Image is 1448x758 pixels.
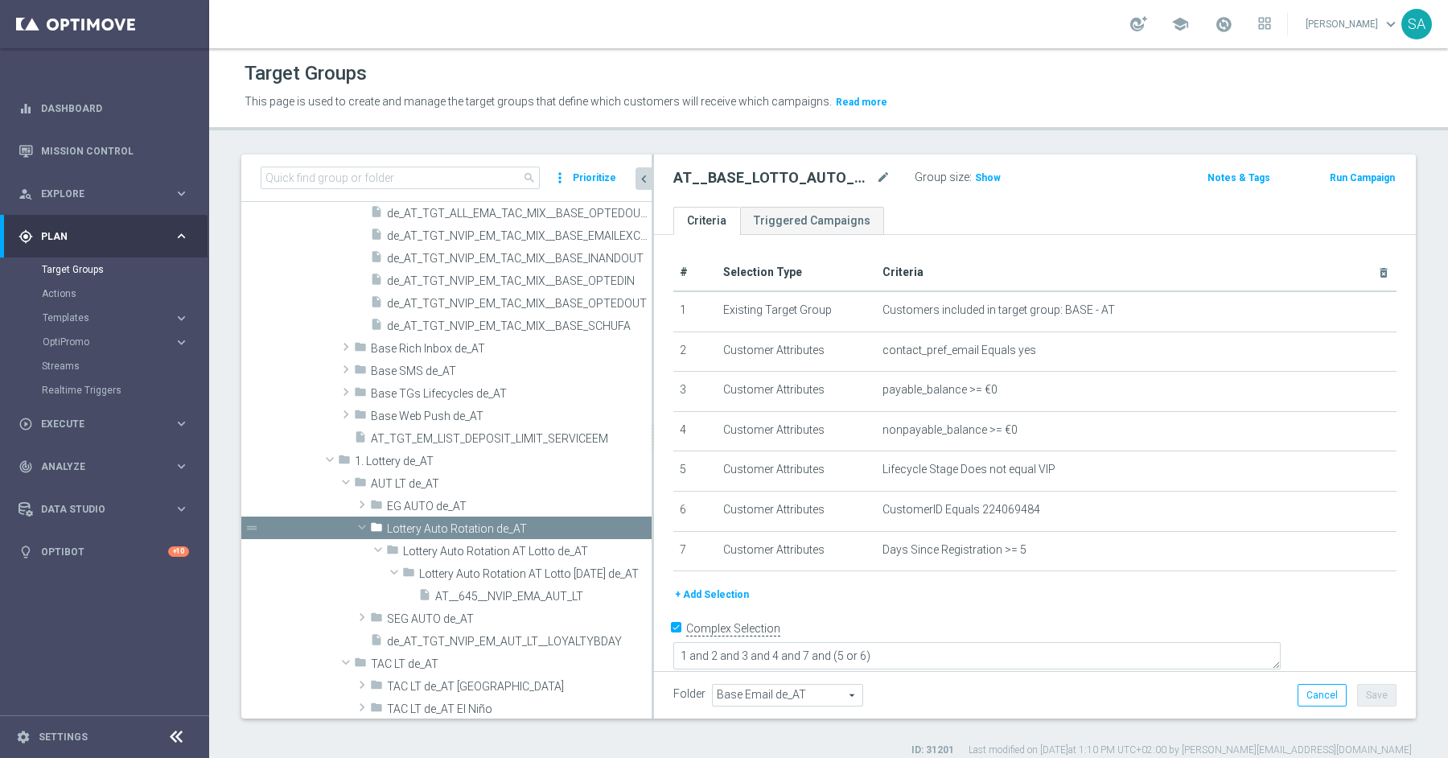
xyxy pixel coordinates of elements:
a: Realtime Triggers [42,384,167,397]
i: folder [354,656,367,674]
div: OptiPromo [42,330,208,354]
div: person_search Explore keyboard_arrow_right [18,187,190,200]
a: Triggered Campaigns [740,207,884,235]
button: equalizer Dashboard [18,102,190,115]
span: EG AUTO de_AT [387,500,652,513]
div: +10 [168,546,189,557]
button: chevron_left [636,167,652,190]
button: Templates keyboard_arrow_right [42,311,190,324]
button: Save [1357,684,1397,707]
span: keyboard_arrow_down [1382,15,1400,33]
span: nonpayable_balance >= €0 [882,423,1018,437]
button: gps_fixed Plan keyboard_arrow_right [18,230,190,243]
span: Lottery Auto Rotation AT Lotto Sunday de_AT [419,567,652,581]
span: contact_pref_email Equals yes [882,344,1036,357]
i: folder [354,476,367,494]
button: Read more [834,93,889,111]
div: Templates [43,313,174,323]
span: Analyze [41,462,174,472]
button: + Add Selection [673,586,751,604]
div: Optibot [19,530,189,573]
div: OptiPromo [43,337,174,347]
i: insert_drive_file [370,250,383,269]
i: settings [16,730,31,744]
a: Actions [42,287,167,300]
a: Dashboard [41,87,189,130]
i: folder [370,611,383,629]
span: Base Web Push de_AT [371,410,652,423]
button: Notes & Tags [1206,169,1272,187]
span: de_AT_TGT_NVIP_EM_TAC_MIX__BASE_OPTEDOUT [387,297,652,311]
i: insert_drive_file [370,295,383,314]
div: Analyze [19,459,174,474]
div: Templates [42,306,208,330]
td: Customer Attributes [717,531,876,571]
button: play_circle_outline Execute keyboard_arrow_right [18,418,190,430]
a: Criteria [673,207,740,235]
i: gps_fixed [19,229,33,244]
span: TAC LT de_AT El Gordo [387,680,652,694]
span: Plan [41,232,174,241]
span: Templates [43,313,158,323]
i: keyboard_arrow_right [174,311,189,326]
span: OptiPromo [43,337,158,347]
div: Realtime Triggers [42,378,208,402]
a: [PERSON_NAME]keyboard_arrow_down [1304,12,1401,36]
i: folder [370,521,383,539]
td: Customer Attributes [717,372,876,412]
td: 1 [673,291,717,332]
i: keyboard_arrow_right [174,501,189,517]
i: delete_forever [1377,266,1390,279]
a: Optibot [41,530,168,573]
i: lightbulb [19,545,33,559]
div: Dashboard [19,87,189,130]
span: SEG AUTO de_AT [387,612,652,626]
div: OptiPromo keyboard_arrow_right [42,336,190,348]
div: Plan [19,229,174,244]
td: 4 [673,411,717,451]
div: Target Groups [42,257,208,282]
span: Base Rich Inbox de_AT [371,342,652,356]
label: Complex Selection [686,621,780,636]
button: Cancel [1298,684,1347,707]
span: Customers included in target group: BASE - AT [882,303,1115,317]
div: track_changes Analyze keyboard_arrow_right [18,460,190,473]
span: 1. Lottery de_AT [355,455,652,468]
td: 3 [673,372,717,412]
span: payable_balance >= €0 [882,383,998,397]
i: insert_drive_file [370,273,383,291]
span: Lifecycle Stage Does not equal VIP [882,463,1055,476]
i: keyboard_arrow_right [174,186,189,201]
span: CustomerID Equals 224069484 [882,503,1040,517]
span: AUT LT de_AT [371,477,652,491]
td: 7 [673,531,717,571]
span: TAC LT de_AT El Ni&#xF1;o [387,702,652,716]
label: Last modified on [DATE] at 1:10 PM UTC+02:00 by [PERSON_NAME][EMAIL_ADDRESS][DOMAIN_NAME] [969,744,1412,757]
span: search [523,171,536,184]
a: Streams [42,360,167,373]
button: Run Campaign [1328,169,1397,187]
div: Mission Control [19,130,189,172]
span: Lottery Auto Rotation AT Lotto de_AT [403,545,652,558]
span: Base TGs Lifecycles de_AT [371,387,652,401]
div: Data Studio [19,502,174,517]
div: Data Studio keyboard_arrow_right [18,503,190,516]
a: Settings [39,732,88,742]
span: Execute [41,419,174,429]
td: Customer Attributes [717,451,876,492]
h2: AT__BASE_LOTTO_AUTO__NVIP_EMA_AUT_LT [673,168,873,187]
label: ID: 31201 [911,744,954,757]
td: 5 [673,451,717,492]
i: folder [370,701,383,719]
span: This page is used to create and manage the target groups that define which customers will receive... [245,95,832,108]
label: Folder [673,687,705,701]
button: Prioritize [570,167,619,189]
i: play_circle_outline [19,417,33,431]
i: insert_drive_file [370,318,383,336]
span: de_AT_TGT_NVIP_EM_TAC_MIX__BASE_EMAILEXCLUSIONS [387,229,652,243]
span: Lottery Auto Rotation de_AT [387,522,652,536]
i: insert_drive_file [418,588,431,607]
